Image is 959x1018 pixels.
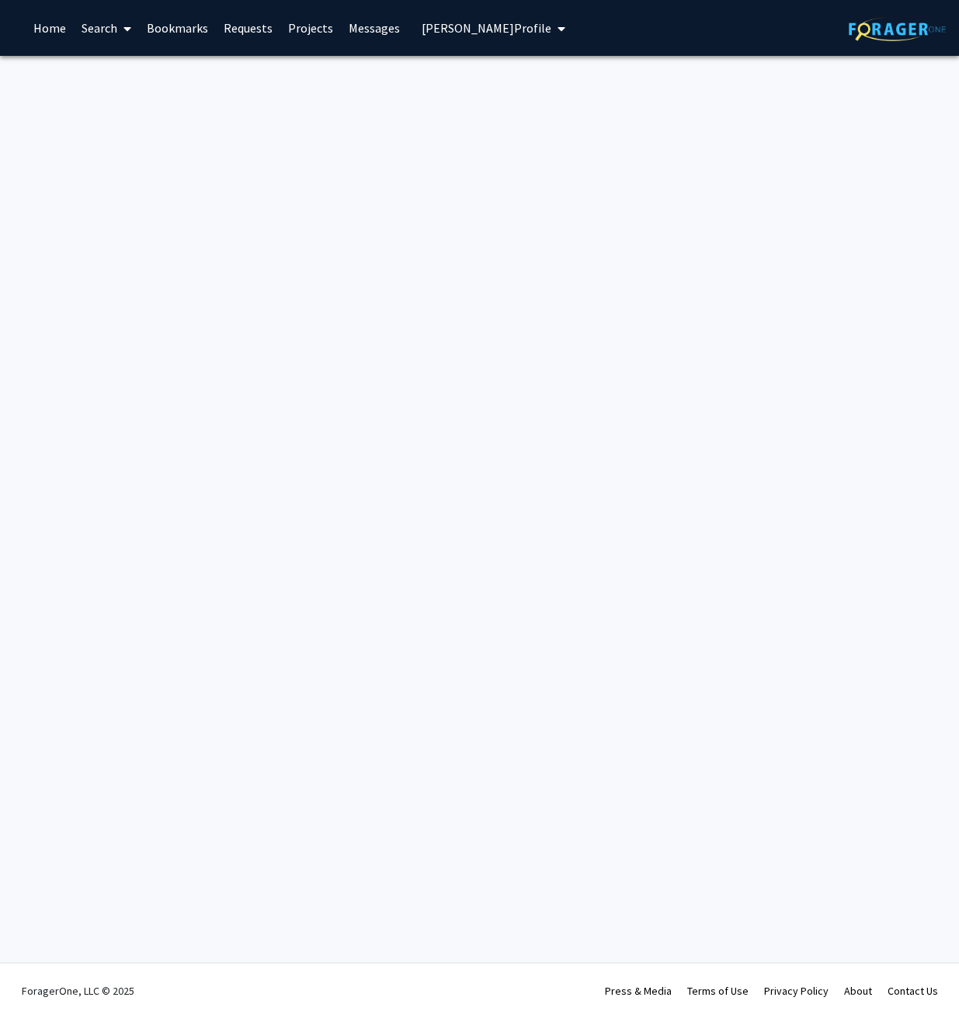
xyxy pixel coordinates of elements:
a: Home [26,1,74,55]
a: Projects [280,1,341,55]
a: Search [74,1,139,55]
a: Press & Media [605,984,672,998]
img: ForagerOne Logo [849,17,946,41]
div: ForagerOne, LLC © 2025 [22,964,134,1018]
a: About [844,984,872,998]
span: [PERSON_NAME] Profile [422,20,551,36]
a: Bookmarks [139,1,216,55]
a: Terms of Use [687,984,749,998]
a: Messages [341,1,408,55]
a: Privacy Policy [764,984,829,998]
a: Requests [216,1,280,55]
a: Contact Us [888,984,938,998]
